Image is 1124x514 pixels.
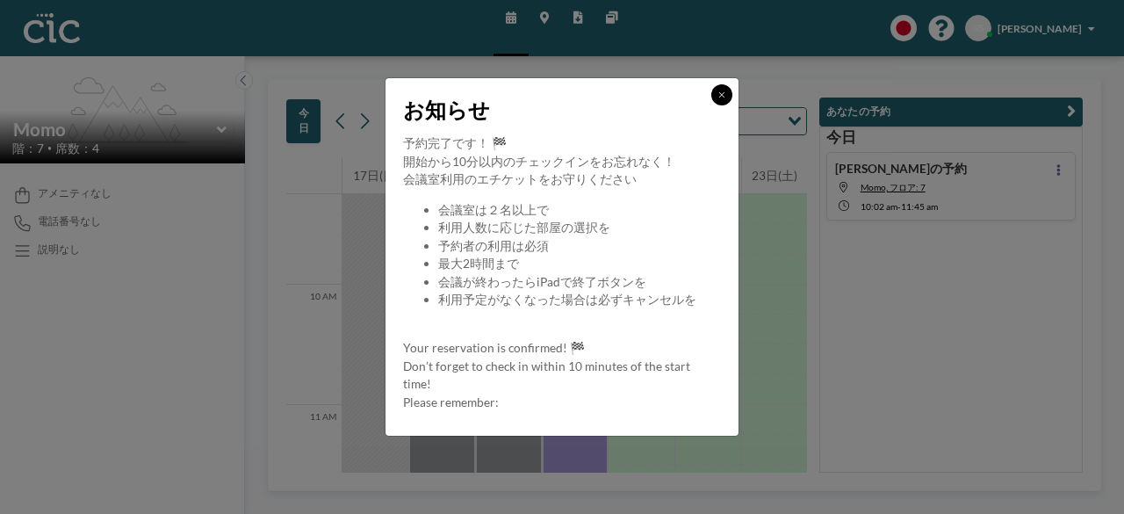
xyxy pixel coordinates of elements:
span: Please remember: [403,395,498,409]
span: 利用人数に応じた部屋の選択を [438,220,610,235]
span: Your reservation is confirmed! 🏁 [403,340,585,355]
span: お知らせ [403,97,490,123]
span: 会議が終わったらiPadで終了ボタンを [438,274,646,289]
span: Don’t forget to check in within 10 minutes of the start time! [403,358,690,392]
span: 予約者の利用は必須 [438,238,549,253]
span: 会議室利用のエチケットをお守りください [403,171,637,186]
span: 予約完了です！ 🏁 [403,135,507,150]
span: 会議室は２名以上で [438,202,549,217]
span: 利用予定がなくなった場合は必ずキャンセルを [438,292,696,307]
span: 最大2時間まで [438,256,519,271]
span: 開始から10分以内のチェックインをお忘れなく！ [403,154,675,169]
